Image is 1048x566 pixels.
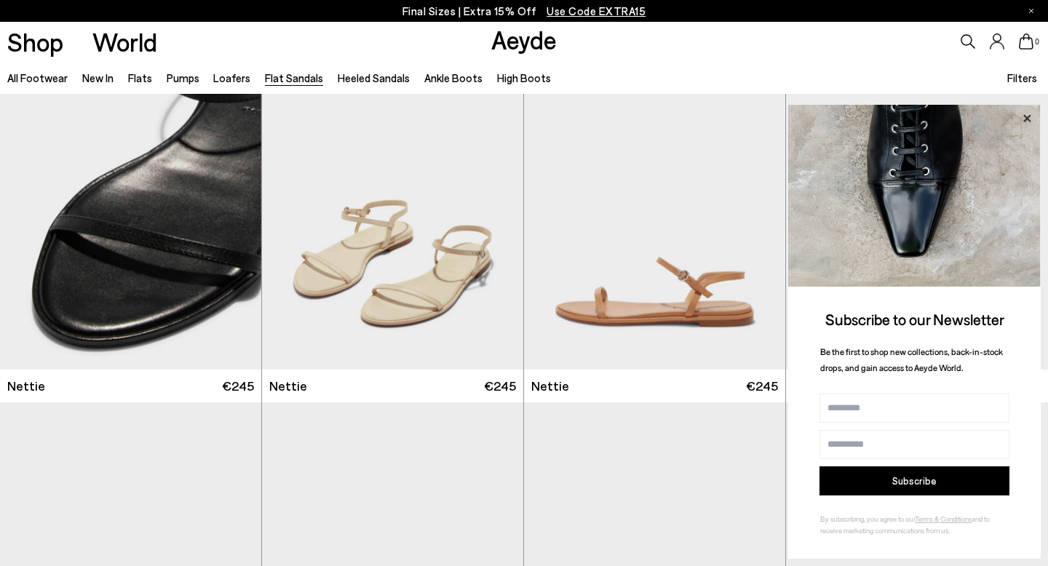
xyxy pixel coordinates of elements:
a: Next slide Previous slide [786,41,1048,369]
img: Nettie Leather Sandals [524,41,785,369]
img: ca3f721fb6ff708a270709c41d776025.jpg [788,105,1041,287]
img: Nettie Leather Sandals [786,41,1048,369]
span: Subscribe to our Newsletter [825,310,1004,328]
a: 0 [1019,33,1033,49]
a: New In [82,71,114,84]
div: 1 / 6 [786,41,1048,369]
a: Flat Sandals [265,71,323,84]
span: Nettie [269,377,307,395]
span: €245 [746,377,778,395]
a: High Boots [497,71,551,84]
span: €245 [222,377,254,395]
p: Final Sizes | Extra 15% Off [402,2,646,20]
a: Nettie €245 [524,370,785,402]
a: Heeled Sandals [338,71,410,84]
a: Flats [128,71,152,84]
span: Nettie [7,377,45,395]
a: World [92,29,157,55]
div: 1 / 6 [524,41,785,369]
span: 0 [1033,38,1041,46]
img: Nettie Leather Sandals [262,41,523,369]
div: 3 / 6 [262,41,523,369]
a: Loafers [213,71,250,84]
span: Be the first to shop new collections, back-in-stock drops, and gain access to Aeyde World. [820,346,1003,373]
span: €245 [484,377,516,395]
a: Next slide Previous slide [262,41,523,369]
span: By subscribing, you agree to our [820,514,915,523]
a: Pumps [167,71,199,84]
a: Shop [7,29,63,55]
a: All Footwear [7,71,68,84]
span: Navigate to /collections/ss25-final-sizes [547,4,646,17]
span: Nettie [531,377,569,395]
a: Aeyde [491,24,557,55]
a: Terms & Conditions [915,514,972,523]
a: Next slide Previous slide [524,41,785,369]
button: Subscribe [819,466,1009,495]
a: Nettie €245 [786,370,1048,402]
span: Filters [1007,71,1037,84]
a: Ankle Boots [424,71,483,84]
a: Nettie €245 [262,370,523,402]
